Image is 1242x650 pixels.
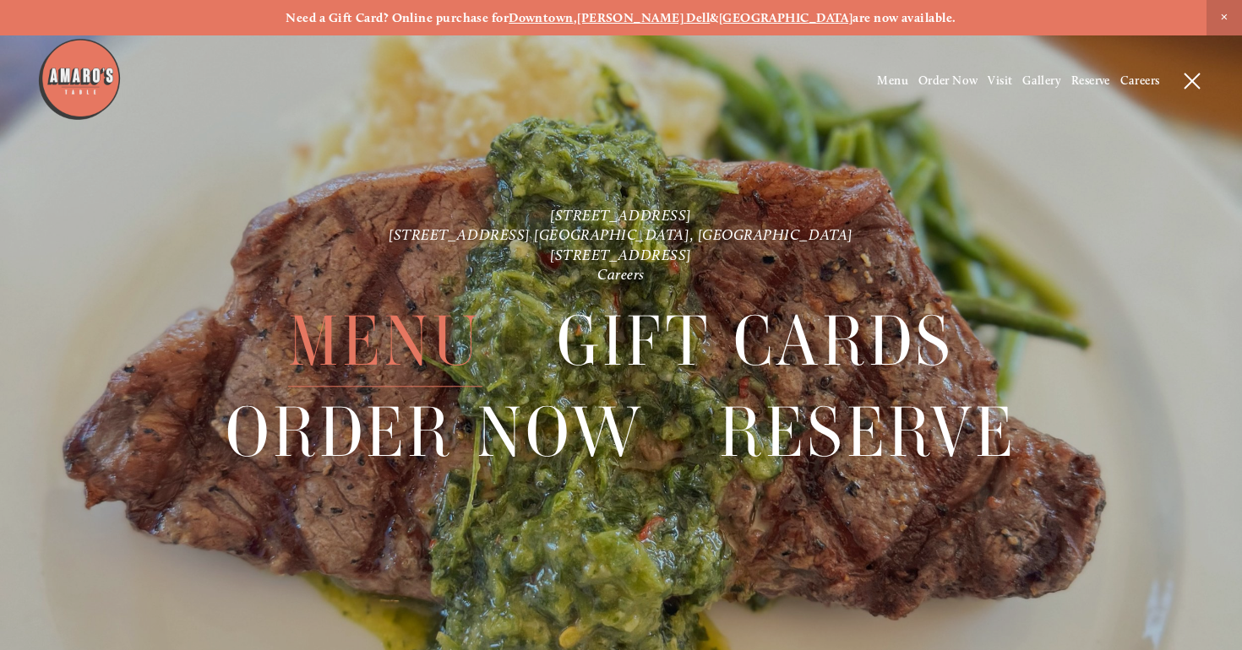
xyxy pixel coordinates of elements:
span: Gift Cards [557,297,954,387]
strong: Need a Gift Card? Online purchase for [286,10,509,25]
a: Order Now [918,73,978,88]
a: Menu [877,73,908,88]
span: Menu [288,297,482,387]
strong: , [574,10,577,25]
a: [STREET_ADDRESS] [550,206,692,224]
span: Order Now [226,387,645,478]
a: [STREET_ADDRESS] [550,246,692,263]
img: Amaro's Table [37,37,122,122]
a: Careers [597,266,645,284]
a: [PERSON_NAME] Dell [577,10,710,25]
a: Gallery [1022,73,1061,88]
a: [GEOGRAPHIC_DATA] [719,10,853,25]
a: Careers [1120,73,1160,88]
a: Downtown [509,10,574,25]
a: Menu [288,297,482,387]
a: Reserve [1071,73,1110,88]
a: Gift Cards [557,297,954,387]
a: Visit [988,73,1012,88]
strong: & [710,10,718,25]
span: Reserve [719,387,1016,478]
a: [STREET_ADDRESS] [GEOGRAPHIC_DATA], [GEOGRAPHIC_DATA] [389,226,853,244]
a: Order Now [226,387,645,477]
strong: are now available. [853,10,956,25]
a: Reserve [719,387,1016,477]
